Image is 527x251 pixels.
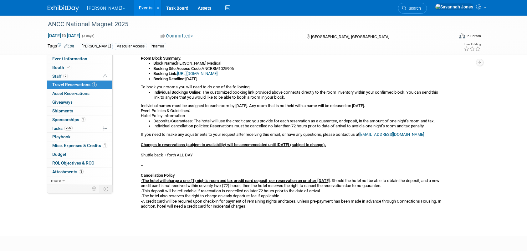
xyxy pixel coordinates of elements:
span: Staff [52,74,68,79]
a: more [47,176,112,185]
span: Attachments [52,169,84,174]
span: Sponsorships [52,117,85,122]
b: Booking Link: [153,71,177,76]
div: Greetings, Below is your block confirmation for the . Your rooms are protected within our system ... [141,41,445,209]
span: 75% [64,126,73,130]
li: [DATE] [153,76,445,81]
span: Misc. Expenses & Credits [52,143,107,148]
span: to [61,33,67,38]
li: ANCBBM1025906 [153,66,445,71]
li: Deposits/Guarantees: The hotel will use the credit card you provide for each reservation as a gua... [153,119,445,124]
a: Travel Reservations1 [47,81,112,89]
span: Asset Reservations [52,91,90,96]
a: Booth [47,63,112,72]
b: Room Block Summary: [141,56,181,61]
img: Savannah Jones [435,3,473,10]
span: Shipments [52,108,73,113]
a: Misc. Expenses & Credits1 [47,141,112,150]
td: Personalize Event Tab Strip [89,185,100,193]
b: Booking Site Access Code: [153,66,202,71]
a: Edit [64,44,74,48]
b: Changes to reservations (subject to availability) will be accommodated until [DATE] (subject to c... [141,142,326,147]
span: (3 days) [81,34,95,38]
a: Tasks75% [47,124,112,133]
span: 1 [81,117,85,122]
span: Travel Reservations [52,82,97,87]
b: Block Name: [153,61,176,66]
span: Budget [52,152,66,157]
span: 1 [92,82,97,87]
i: Booth reservation complete [67,66,70,69]
div: Vascular Access [115,43,146,50]
a: ROI, Objectives & ROO [47,159,112,167]
span: Playbook [52,134,70,139]
span: [DATE] [DATE] [48,33,80,38]
a: Budget [47,150,112,159]
a: Event Information [47,55,112,63]
a: Sponsorships1 [47,116,112,124]
div: [PERSON_NAME] [80,43,113,50]
a: Asset Reservations [47,89,112,98]
a: Giveaways [47,98,112,106]
span: Tasks [52,126,73,131]
td: Toggle Event Tabs [100,185,113,193]
a: Attachments3 [47,168,112,176]
span: [GEOGRAPHIC_DATA], [GEOGRAPHIC_DATA] [311,34,389,39]
span: 1 [103,143,107,148]
a: [URL][DOMAIN_NAME] [177,71,217,76]
div: Event Format [417,32,481,42]
span: Giveaways [52,100,73,105]
span: Potential Scheduling Conflict -- at least one attendee is tagged in another overlapping event. [103,74,107,79]
span: more [51,178,61,183]
b: Booking Deadline: [153,76,185,81]
li: : The customized booking link provided above connects directly to the room inventory within your ... [153,90,445,100]
td: Tags [48,43,74,50]
span: Booth [52,65,71,70]
button: Committed [158,33,196,39]
span: 7 [63,74,68,78]
a: Shipments [47,107,112,115]
div: Pharma [149,43,166,50]
b: Individual Bookings Online [153,90,200,95]
span: 3 [79,169,84,174]
div: In-Person [466,34,481,38]
div: ANCC National Magnet 2025 [46,19,444,30]
a: [EMAIL_ADDRESS][DOMAIN_NAME] [359,132,424,137]
li: Individual cancellation policies: Reservations must be cancelled no later than 72 hours prior to ... [153,124,445,129]
img: ExhibitDay [48,5,79,12]
b: Cancellation Policy [141,173,175,178]
li: [PERSON_NAME] Medical [153,61,445,66]
b: -The hotel will charge a one (1) night’s room and tax credit card deposit, per reservation on or ... [141,178,330,183]
a: Playbook [47,133,112,141]
img: Format-Inperson.png [459,33,465,38]
a: Staff7 [47,72,112,81]
span: Event Information [52,56,87,61]
span: Search [407,6,421,11]
a: Search [398,3,427,14]
span: ROI, Objectives & ROO [52,160,94,165]
div: Event Rating [464,43,481,46]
